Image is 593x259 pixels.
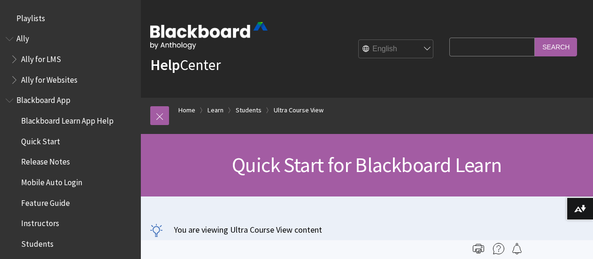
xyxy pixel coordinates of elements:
[150,22,268,49] img: Blackboard by Anthology
[473,243,484,254] img: Print
[21,195,70,208] span: Feature Guide
[21,72,77,85] span: Ally for Websites
[274,104,323,116] a: Ultra Course View
[21,113,114,126] span: Blackboard Learn App Help
[21,236,54,249] span: Students
[16,31,29,44] span: Ally
[16,93,70,105] span: Blackboard App
[21,51,61,64] span: Ally for LMS
[150,224,584,235] p: You are viewing Ultra Course View content
[535,38,577,56] input: Search
[359,40,434,59] select: Site Language Selector
[493,243,504,254] img: More help
[16,10,45,23] span: Playlists
[6,10,135,26] nav: Book outline for Playlists
[6,31,135,88] nav: Book outline for Anthology Ally Help
[511,243,523,254] img: Follow this page
[21,154,70,167] span: Release Notes
[21,174,82,187] span: Mobile Auto Login
[208,104,223,116] a: Learn
[150,55,180,74] strong: Help
[178,104,195,116] a: Home
[21,216,59,228] span: Instructors
[232,152,501,178] span: Quick Start for Blackboard Learn
[236,104,262,116] a: Students
[150,55,221,74] a: HelpCenter
[21,133,60,146] span: Quick Start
